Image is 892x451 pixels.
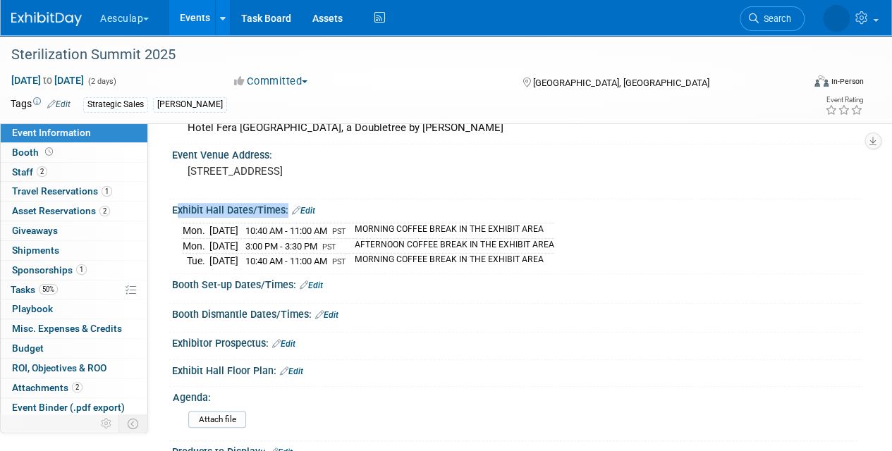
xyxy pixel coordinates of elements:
[172,144,864,162] div: Event Venue Address:
[740,6,805,31] a: Search
[759,13,791,24] span: Search
[47,99,71,109] a: Edit
[209,254,238,268] td: [DATE]
[280,366,303,376] a: Edit
[12,303,53,314] span: Playbook
[825,97,863,104] div: Event Rating
[172,333,864,351] div: Exhibitor Prospectus:
[1,359,147,378] a: ROI, Objectives & ROO
[173,387,857,404] div: Agenda:
[831,76,864,87] div: In-Person
[12,225,58,236] span: Giveaways
[94,414,119,433] td: Personalize Event Tab Strip
[99,206,110,216] span: 2
[346,254,554,268] td: MORNING COFFEE BREAK IN THE EXHIBIT AREA
[1,182,147,201] a: Travel Reservations1
[87,77,116,86] span: (2 days)
[41,75,54,86] span: to
[11,74,85,87] span: [DATE] [DATE]
[315,310,338,320] a: Edit
[11,12,82,26] img: ExhibitDay
[11,97,71,113] td: Tags
[1,339,147,358] a: Budget
[532,78,709,88] span: [GEOGRAPHIC_DATA], [GEOGRAPHIC_DATA]
[300,280,323,290] a: Edit
[1,398,147,417] a: Event Binder (.pdf export)
[39,284,58,295] span: 50%
[12,205,110,216] span: Asset Reservations
[172,199,864,218] div: Exhibit Hall Dates/Times:
[209,238,238,254] td: [DATE]
[183,238,209,254] td: Mon.
[12,245,59,256] span: Shipments
[332,257,346,266] span: PST
[83,97,148,112] div: Strategic Sales
[1,123,147,142] a: Event Information
[814,75,829,87] img: Format-Inperson.png
[12,166,47,178] span: Staff
[245,241,317,252] span: 3:00 PM - 3:30 PM
[172,274,864,292] div: Booth Set-up Dates/Times:
[292,206,315,216] a: Edit
[1,143,147,162] a: Booth
[332,227,346,236] span: PST
[1,202,147,221] a: Asset Reservations2
[153,97,227,112] div: [PERSON_NAME]
[183,254,209,268] td: Tue.
[209,223,238,239] td: [DATE]
[37,166,47,177] span: 2
[1,280,147,299] a: Tasks50%
[183,223,209,239] td: Mon.
[6,42,791,68] div: Sterilization Summit 2025
[1,299,147,319] a: Playbook
[346,238,554,254] td: AFTERNOON COFFEE BREAK IN THE EXHIBIT AREA
[42,147,56,157] span: Booth not reserved yet
[76,264,87,275] span: 1
[12,362,106,373] span: ROI, Objectives & ROO
[172,304,864,322] div: Booth Dismantle Dates/Times:
[1,378,147,397] a: Attachments2
[188,165,445,178] pre: [STREET_ADDRESS]
[12,323,122,334] span: Misc. Expenses & Credits
[119,414,148,433] td: Toggle Event Tabs
[102,186,112,197] span: 1
[346,223,554,239] td: MORNING COFFEE BREAK IN THE EXHIBIT AREA
[183,117,853,139] div: Hotel Fera [GEOGRAPHIC_DATA], a Doubletree by [PERSON_NAME]
[11,284,58,295] span: Tasks
[1,241,147,260] a: Shipments
[245,225,327,236] span: 10:40 AM - 11:00 AM
[12,382,83,393] span: Attachments
[229,74,313,89] button: Committed
[172,360,864,378] div: Exhibit Hall Floor Plan:
[12,185,112,197] span: Travel Reservations
[272,339,295,349] a: Edit
[12,127,91,138] span: Event Information
[245,256,327,266] span: 10:40 AM - 11:00 AM
[1,319,147,338] a: Misc. Expenses & Credits
[322,242,336,252] span: PST
[12,264,87,276] span: Sponsorships
[72,382,83,393] span: 2
[739,73,864,94] div: Event Format
[1,261,147,280] a: Sponsorships1
[1,163,147,182] a: Staff2
[1,221,147,240] a: Giveaways
[12,342,44,354] span: Budget
[823,5,850,32] img: Linda Zeller
[12,147,56,158] span: Booth
[12,402,125,413] span: Event Binder (.pdf export)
